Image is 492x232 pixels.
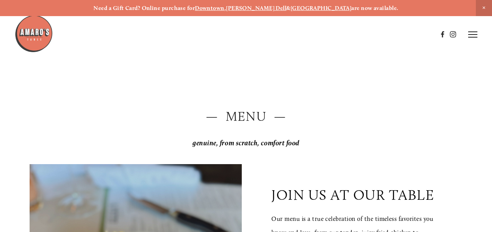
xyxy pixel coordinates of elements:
em: genuine, from scratch, comfort food [193,139,299,147]
p: join us at our table [271,186,434,203]
strong: Need a Gift Card? Online purchase for [93,5,195,12]
a: Downtown [195,5,224,12]
a: [PERSON_NAME] Dell [226,5,286,12]
img: Amaro's Table [15,15,53,53]
strong: are now available. [351,5,398,12]
strong: , [224,5,226,12]
a: [GEOGRAPHIC_DATA] [291,5,352,12]
h2: — Menu — [30,107,462,126]
strong: & [286,5,290,12]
